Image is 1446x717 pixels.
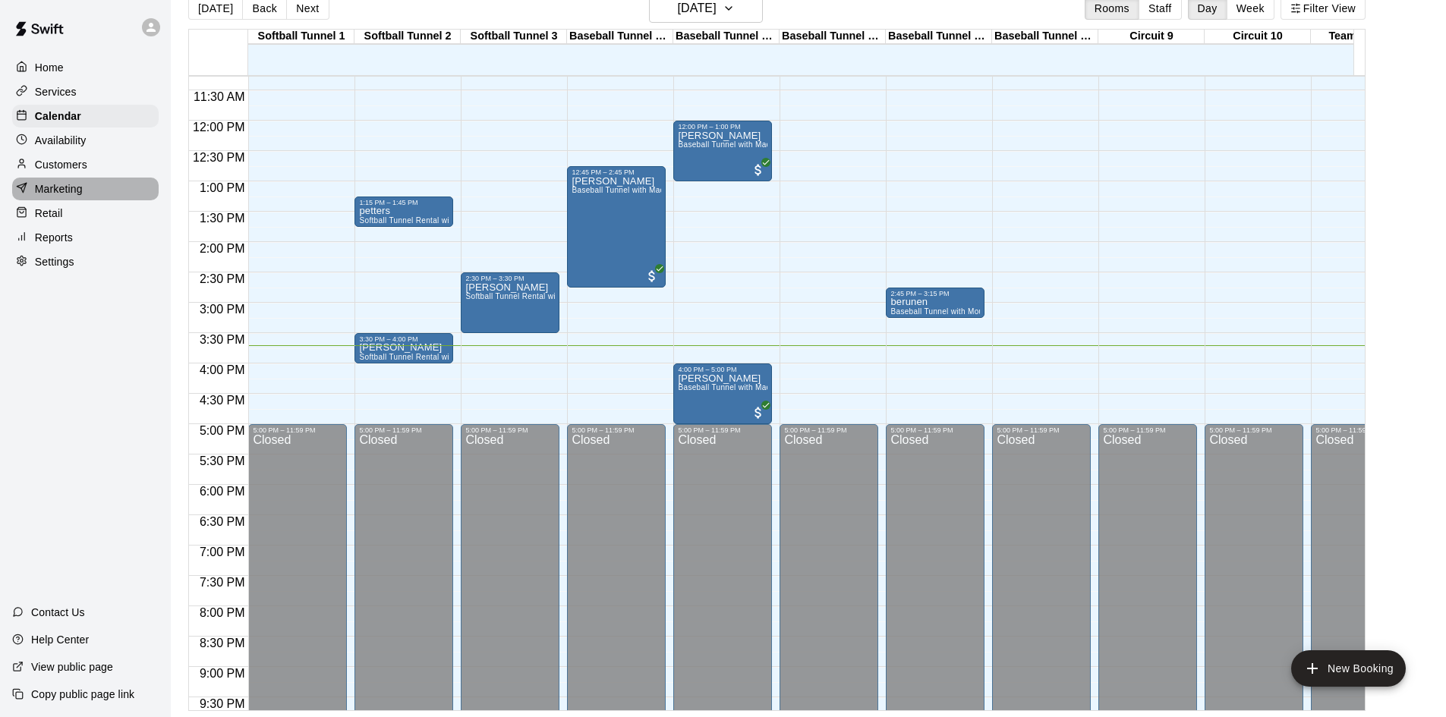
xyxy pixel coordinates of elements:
span: 6:30 PM [196,515,249,528]
span: 8:00 PM [196,606,249,619]
div: 3:30 PM – 4:00 PM: lee [354,333,453,363]
a: Retail [12,202,159,225]
div: Softball Tunnel 1 [248,30,354,44]
div: 5:00 PM – 11:59 PM [465,426,555,434]
p: Settings [35,254,74,269]
div: 5:00 PM – 11:59 PM [1103,426,1192,434]
div: Circuit 9 [1098,30,1205,44]
a: Reports [12,226,159,249]
p: Contact Us [31,605,85,620]
p: Home [35,60,64,75]
span: 6:00 PM [196,485,249,498]
span: 3:00 PM [196,303,249,316]
div: 2:30 PM – 3:30 PM: montoya [461,272,559,333]
div: 5:00 PM – 11:59 PM [890,426,980,434]
div: Softball Tunnel 2 [354,30,461,44]
div: 2:30 PM – 3:30 PM [465,275,555,282]
span: 7:00 PM [196,546,249,558]
div: 12:45 PM – 2:45 PM [572,168,661,176]
span: 5:30 PM [196,454,249,467]
div: 12:45 PM – 2:45 PM: lincoln jacobs [567,166,666,288]
span: Baseball Tunnel with Machine [678,140,786,149]
div: Team Room 1 [1311,30,1417,44]
span: 8:30 PM [196,637,249,649]
button: add [1291,650,1406,687]
div: 5:00 PM – 11:59 PM [1209,426,1299,434]
span: 4:00 PM [196,363,249,376]
a: Services [12,80,159,103]
div: Circuit 10 [1205,30,1311,44]
a: Marketing [12,178,159,200]
div: Baseball Tunnel 5 (Machine) [673,30,780,44]
span: 12:30 PM [189,151,248,164]
div: 5:00 PM – 11:59 PM [1315,426,1405,434]
a: Customers [12,153,159,176]
div: 4:00 PM – 5:00 PM [678,366,767,373]
span: 4:30 PM [196,394,249,407]
p: Services [35,84,77,99]
p: Marketing [35,181,83,197]
div: 2:45 PM – 3:15 PM: berunen [886,288,984,318]
div: 1:15 PM – 1:45 PM [359,199,449,206]
a: Calendar [12,105,159,127]
span: 11:30 AM [190,90,249,103]
div: 12:00 PM – 1:00 PM: Jackson Reed [673,121,772,181]
div: Baseball Tunnel 7 (Mound/Machine) [886,30,992,44]
span: 5:00 PM [196,424,249,437]
span: 7:30 PM [196,576,249,589]
div: 12:00 PM – 1:00 PM [678,123,767,131]
span: All customers have paid [644,269,660,284]
span: 12:00 PM [189,121,248,134]
span: 9:00 PM [196,667,249,680]
div: 2:45 PM – 3:15 PM [890,290,980,297]
p: Help Center [31,632,89,647]
div: 5:00 PM – 11:59 PM [572,426,661,434]
div: 5:00 PM – 11:59 PM [784,426,874,434]
div: 5:00 PM – 11:59 PM [678,426,767,434]
p: Reports [35,230,73,245]
span: 1:00 PM [196,181,249,194]
span: 1:30 PM [196,212,249,225]
span: Softball Tunnel Rental with Machine [465,292,595,300]
span: Softball Tunnel Rental with Machine [359,353,489,361]
span: 2:30 PM [196,272,249,285]
p: Customers [35,157,87,172]
span: 3:30 PM [196,333,249,346]
p: Copy public page link [31,687,134,702]
a: Availability [12,129,159,152]
span: Baseball Tunnel with Mound [890,307,992,316]
span: Baseball Tunnel with Machine [572,186,679,194]
a: Settings [12,250,159,273]
span: All customers have paid [751,405,766,420]
div: 1:15 PM – 1:45 PM: petters [354,197,453,227]
div: 5:00 PM – 11:59 PM [253,426,342,434]
div: 4:00 PM – 5:00 PM: Sean Mucci [673,363,772,424]
span: All customers have paid [751,162,766,178]
div: Baseball Tunnel 4 (Machine) [567,30,673,44]
p: Retail [35,206,63,221]
div: Softball Tunnel 3 [461,30,567,44]
p: Calendar [35,108,81,124]
span: 9:30 PM [196,697,249,710]
div: Baseball Tunnel 6 (Machine) [780,30,886,44]
div: 5:00 PM – 11:59 PM [997,426,1086,434]
p: View public page [31,659,113,675]
div: 3:30 PM – 4:00 PM [359,335,449,343]
span: Baseball Tunnel with Machine [678,383,786,392]
span: 2:00 PM [196,242,249,255]
div: Baseball Tunnel 8 (Mound) [992,30,1098,44]
p: Availability [35,133,87,148]
span: Softball Tunnel Rental with Machine [359,216,489,225]
a: Home [12,56,159,79]
div: 5:00 PM – 11:59 PM [359,426,449,434]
